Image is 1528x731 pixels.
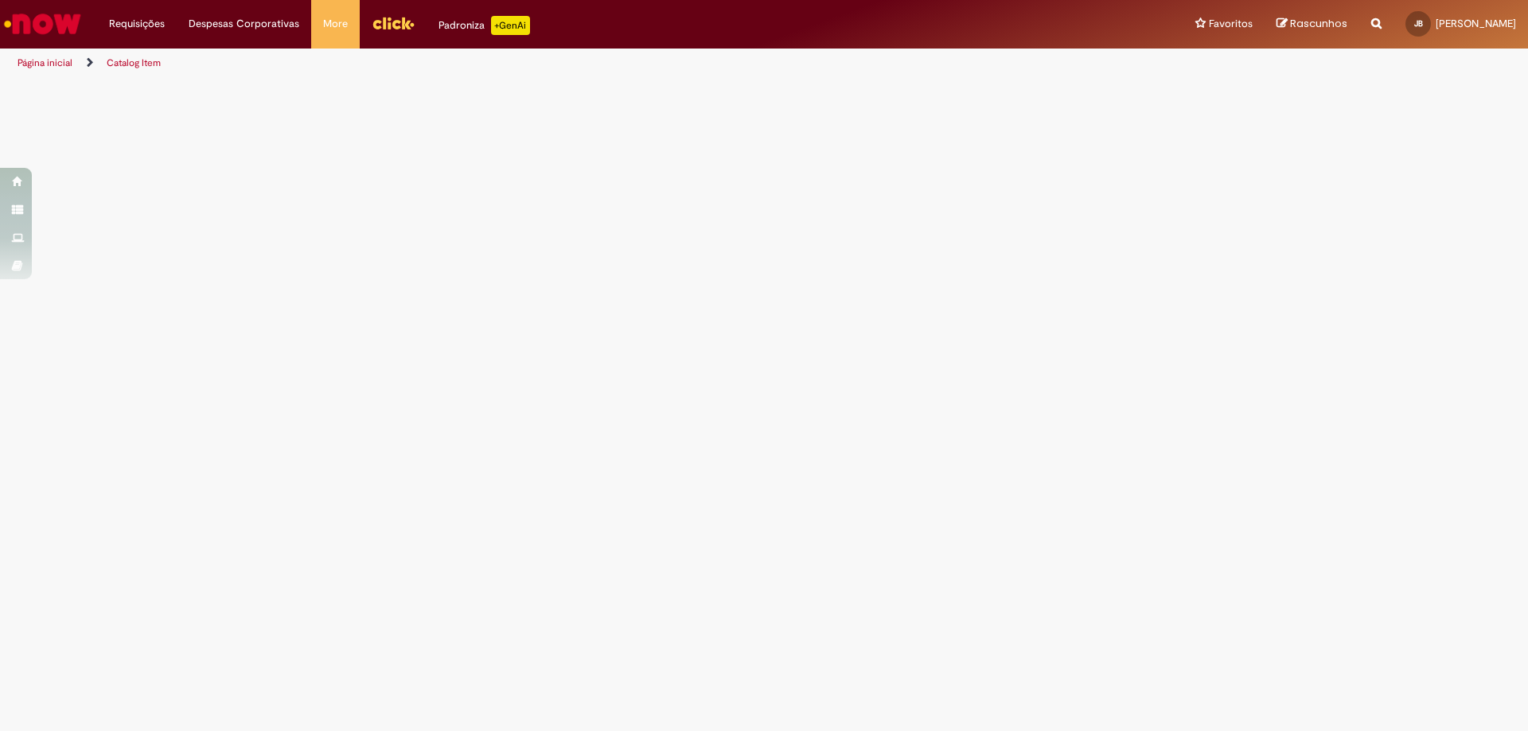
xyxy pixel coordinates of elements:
[439,16,530,35] div: Padroniza
[1290,16,1347,31] span: Rascunhos
[189,16,299,32] span: Despesas Corporativas
[1209,16,1253,32] span: Favoritos
[2,8,84,40] img: ServiceNow
[491,16,530,35] p: +GenAi
[1414,18,1423,29] span: JB
[1277,17,1347,32] a: Rascunhos
[372,11,415,35] img: click_logo_yellow_360x200.png
[12,49,1007,78] ul: Trilhas de página
[109,16,165,32] span: Requisições
[107,56,161,69] a: Catalog Item
[323,16,348,32] span: More
[18,56,72,69] a: Página inicial
[1436,17,1516,30] span: [PERSON_NAME]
